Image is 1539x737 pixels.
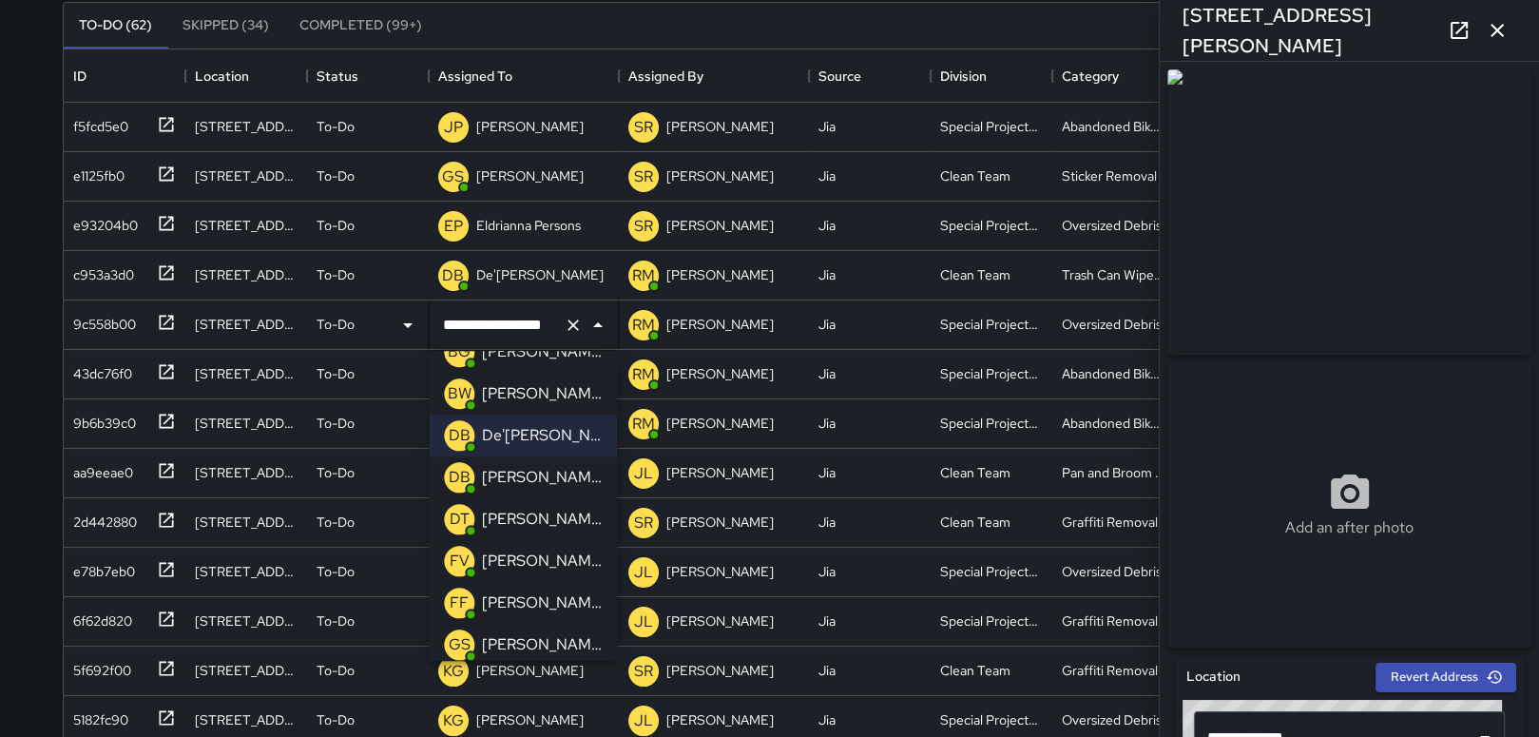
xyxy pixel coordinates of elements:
p: GS [449,633,471,656]
p: SR [634,165,653,188]
div: Abandoned Bike Lock [1062,364,1164,383]
p: [PERSON_NAME] [666,611,774,630]
div: Special Projects Team [940,710,1043,729]
div: Jia [818,661,836,680]
p: [PERSON_NAME] [666,562,774,581]
p: To-Do [317,265,355,284]
p: SR [634,215,653,238]
div: Division [931,49,1052,103]
p: EP [444,215,463,238]
div: Oversized Debris [1062,315,1162,334]
p: [PERSON_NAME] [482,550,602,572]
div: 1 Bush Street [195,265,298,284]
div: Jia [818,265,836,284]
div: Trash Can Wiped Down [1062,265,1164,284]
p: SR [634,660,653,683]
div: 6f62d820 [66,604,132,630]
div: Special Projects Team [940,562,1043,581]
div: e93204b0 [66,208,138,235]
p: To-Do [317,513,355,532]
div: 444 California Street [195,117,298,136]
p: GS [442,165,464,188]
div: Oversized Debris [1062,562,1162,581]
p: [PERSON_NAME] [666,315,774,334]
div: Clean Team [940,463,1010,482]
p: [PERSON_NAME] [476,166,584,185]
button: Close [585,312,611,339]
p: RM [632,413,655,436]
div: 441 Jackson Street [195,710,298,729]
p: To-Do [317,364,355,383]
p: To-Do [317,463,355,482]
p: [PERSON_NAME] [482,382,602,405]
div: e78b7eb0 [66,554,135,581]
div: Graffiti Removal [1062,513,1158,532]
p: To-Do [317,414,355,433]
button: Skipped (34) [167,3,284,48]
div: Jia [818,315,836,334]
div: Assigned By [619,49,809,103]
div: Sticker Removal [1062,166,1157,185]
div: 232 Montgomery Street [195,414,298,433]
p: [PERSON_NAME] [482,633,602,656]
div: Assigned To [429,49,619,103]
p: JP [444,116,463,139]
div: Location [185,49,307,103]
div: Assigned To [438,49,512,103]
div: Jia [818,117,836,136]
p: To-Do [317,710,355,729]
p: To-Do [317,562,355,581]
p: KG [443,660,464,683]
p: [PERSON_NAME] [666,513,774,532]
div: Jia [818,414,836,433]
div: 2d442880 [66,505,137,532]
p: To-Do [317,216,355,235]
div: Division [940,49,987,103]
div: 5f692f00 [66,653,131,680]
p: DB [449,424,471,447]
p: De'[PERSON_NAME] [476,265,604,284]
div: Status [307,49,429,103]
div: ID [64,49,185,103]
p: Eldrianna Persons [476,216,581,235]
p: De'[PERSON_NAME] [482,424,602,447]
p: [PERSON_NAME] [666,463,774,482]
p: [PERSON_NAME] [482,508,602,531]
p: [PERSON_NAME] [482,340,602,363]
div: 804 Montgomery Street [195,513,298,532]
div: Special Projects Team [940,364,1043,383]
p: DB [442,264,464,287]
div: Graffiti Removal [1062,661,1158,680]
p: JL [634,561,653,584]
p: [PERSON_NAME] [666,414,774,433]
div: Special Projects Team [940,216,1043,235]
div: Pan and Broom Block Faces [1062,463,1164,482]
div: 9b6b39c0 [66,406,136,433]
div: Status [317,49,358,103]
div: Clean Team [940,513,1010,532]
div: Clean Team [940,661,1010,680]
p: DB [449,466,471,489]
div: Special Projects Team [940,117,1043,136]
p: FF [450,592,469,614]
div: 124 Market Street [195,216,298,235]
div: Category [1052,49,1174,103]
div: e1125fb0 [66,159,125,185]
p: [PERSON_NAME] [476,117,584,136]
p: RM [632,363,655,386]
p: RM [632,264,655,287]
p: DT [450,508,470,531]
p: To-Do [317,166,355,185]
p: To-Do [317,611,355,630]
div: 43dc76f0 [66,357,132,383]
button: Completed (99+) [284,3,437,48]
div: ID [73,49,87,103]
p: JL [634,611,653,633]
p: JL [634,709,653,732]
p: SR [634,116,653,139]
div: Jia [818,513,836,532]
div: 9c558b00 [66,307,136,334]
div: 729 Sansome Street [195,463,298,482]
div: Source [818,49,861,103]
div: Category [1062,49,1119,103]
